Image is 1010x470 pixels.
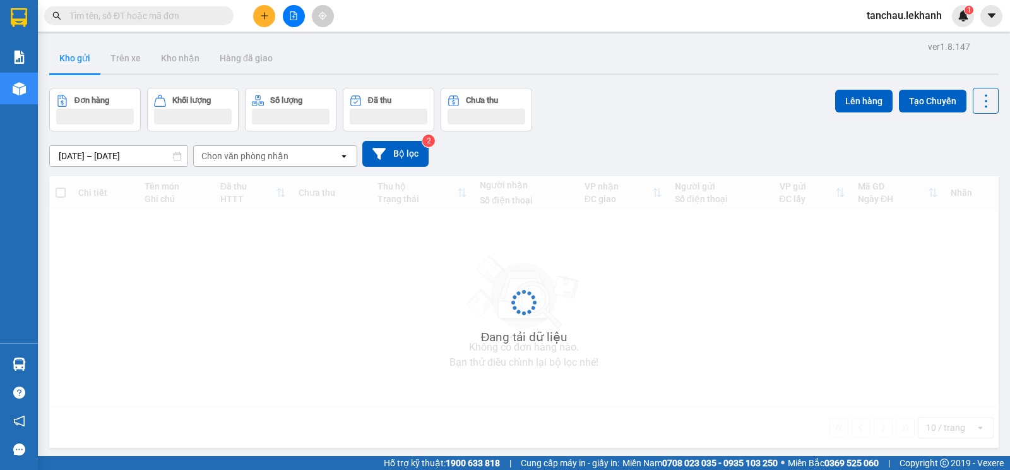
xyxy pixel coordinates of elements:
span: copyright [940,459,949,467]
button: Khối lượng [147,88,239,131]
img: warehouse-icon [13,82,26,95]
span: ⚪️ [781,461,785,466]
button: Kho nhận [151,43,210,73]
input: Select a date range. [50,146,187,166]
button: Chưa thu [441,88,532,131]
button: Lên hàng [835,90,893,112]
button: Đã thu [343,88,434,131]
span: tanchau.lekhanh [857,8,952,23]
span: file-add [289,11,298,20]
span: Miền Bắc [788,456,879,470]
div: Đã thu [368,96,391,105]
img: icon-new-feature [958,10,969,21]
div: Chọn văn phòng nhận [201,150,288,162]
span: Hỗ trợ kỹ thuật: [384,456,500,470]
input: Tìm tên, số ĐT hoặc mã đơn [69,9,218,23]
span: Cung cấp máy in - giấy in: [521,456,619,470]
span: 1 [966,6,971,15]
img: solution-icon [13,51,26,64]
div: Khối lượng [172,96,211,105]
span: caret-down [986,10,997,21]
button: Hàng đã giao [210,43,283,73]
div: Chưa thu [466,96,498,105]
sup: 1 [965,6,973,15]
span: question-circle [13,387,25,399]
div: Đơn hàng [74,96,109,105]
button: Tạo Chuyến [899,90,966,112]
span: | [888,456,890,470]
span: plus [260,11,269,20]
button: Bộ lọc [362,141,429,167]
button: Kho gửi [49,43,100,73]
div: ver 1.8.147 [928,40,970,54]
div: Số lượng [270,96,302,105]
strong: 1900 633 818 [446,458,500,468]
button: file-add [283,5,305,27]
button: Đơn hàng [49,88,141,131]
span: aim [318,11,327,20]
img: warehouse-icon [13,358,26,371]
button: caret-down [980,5,1002,27]
span: Miền Nam [622,456,778,470]
div: Đang tải dữ liệu [481,328,567,347]
button: Số lượng [245,88,336,131]
span: | [509,456,511,470]
span: message [13,443,25,455]
button: plus [253,5,275,27]
svg: open [339,151,349,161]
span: search [52,11,61,20]
button: Trên xe [100,43,151,73]
strong: 0708 023 035 - 0935 103 250 [662,458,778,468]
strong: 0369 525 060 [824,458,879,468]
img: logo-vxr [11,8,27,27]
sup: 2 [422,135,435,147]
span: notification [13,415,25,427]
button: aim [312,5,334,27]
